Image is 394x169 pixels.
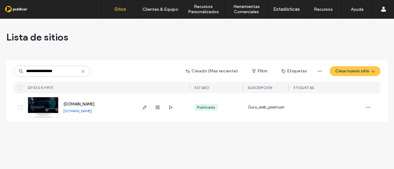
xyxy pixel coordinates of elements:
button: Crear nuevo sitio [330,66,380,76]
span: Guru_web_premium [248,104,284,110]
label: Herramientas Comerciales [225,4,268,14]
span: SITIOS (1/1917) [28,86,54,90]
button: Etiquetas [276,66,312,76]
button: Filtro [246,66,274,76]
label: Ayuda [351,7,364,12]
label: Recursos Personalizados [182,4,225,14]
label: Estadísticas [273,6,300,12]
iframe: Duda-gen Chat Button Frame [362,137,394,169]
span: ESTADO [195,86,209,90]
span: Lista de sitios [6,31,68,43]
button: Creado (Más reciente) [180,66,243,76]
a: [DOMAIN_NAME] [63,109,92,113]
a: [DOMAIN_NAME] [63,102,94,106]
span: ETIQUETAS [294,86,314,90]
div: Publicado [197,105,215,110]
span: Suscripción [248,86,272,90]
label: Recursos [314,7,333,12]
label: Sitios [115,6,126,12]
label: Clientes & Equipo [143,7,178,12]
